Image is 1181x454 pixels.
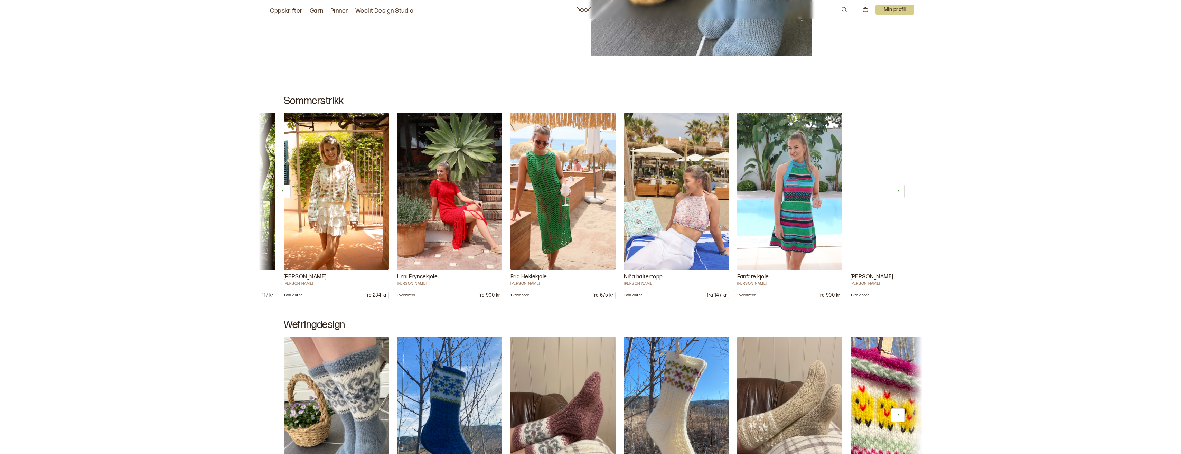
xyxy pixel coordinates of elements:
[705,292,729,299] p: fra 147 kr
[851,273,956,281] p: [PERSON_NAME]
[364,292,388,299] p: fra 234 kr
[510,113,616,299] a: Brit Frafjord Ørstavik Dg 473 - 08 Heklet kjole i fresh sommerfarge.Frid Heklekjole[PERSON_NAME]1...
[624,113,729,299] a: Brit Frafjord Ørstavik DG 473-04 Kort og sommerlig heklet topp. Heklet i 100% økologisk bomull.Ni...
[851,293,869,298] p: 1 varianter
[284,273,389,281] p: [PERSON_NAME]
[624,273,729,281] p: Niña haltertopp
[270,6,303,16] a: Oppskrifter
[737,273,842,281] p: Fanfare kjole
[284,113,389,270] img: Ane Kydland Thomassen GG 309 - 02 Hullmønstret genser som passer fint til både skjørt og jeans.
[591,292,615,299] p: fra 675 kr
[253,292,275,299] p: fra 117 kr
[397,273,502,281] p: Unni Frynsekjole
[875,5,914,15] button: User dropdown
[510,281,616,286] p: [PERSON_NAME]
[510,293,529,298] p: 1 varianter
[330,6,348,16] a: Pinner
[510,273,616,281] p: Frid Heklekjole
[355,6,414,16] a: Woolit Design Studio
[737,113,842,299] a: Ane Kydland Thomassen DSA 120-01 En spennende sommerkjole i flere farger og mønster! Strikkes i s...
[851,113,956,299] a: Iselin Hafseld DG 453 - 01 Fargerik topp med fint mønster, perfekt til sommeren.[PERSON_NAME][PER...
[624,281,729,286] p: [PERSON_NAME]
[284,319,898,331] h2: Wefringdesign
[397,281,502,286] p: [PERSON_NAME]
[624,293,643,298] p: 1 varianter
[477,292,502,299] p: fra 900 kr
[624,113,729,270] img: Brit Frafjord Ørstavik DG 473-04 Kort og sommerlig heklet topp. Heklet i 100% økologisk bomull.
[284,95,898,107] h2: Sommerstrikk
[851,113,956,270] img: Iselin Hafseld DG 453 - 01 Fargerik topp med fint mønster, perfekt til sommeren.
[284,113,389,299] a: Ane Kydland Thomassen GG 309 - 02 Hullmønstret genser som passer fint til både skjørt og jeans.[P...
[284,293,302,298] p: 1 varianter
[397,293,416,298] p: 1 varianter
[310,6,324,16] a: Garn
[577,7,591,12] a: Woolit
[397,113,502,270] img: Brit Frafjord Ørstavik DG 473 - 07 Heklet sommerkjole med frynser, strikket i blandingsgarn av me...
[737,293,756,298] p: 1 varianter
[851,281,956,286] p: [PERSON_NAME]
[510,113,616,270] img: Brit Frafjord Ørstavik Dg 473 - 08 Heklet kjole i fresh sommerfarge.
[737,113,842,270] img: Ane Kydland Thomassen DSA 120-01 En spennende sommerkjole i flere farger og mønster! Strikkes i s...
[817,292,842,299] p: fra 900 kr
[284,281,389,286] p: [PERSON_NAME]
[737,281,842,286] p: [PERSON_NAME]
[397,113,502,299] a: Brit Frafjord Ørstavik DG 473 - 07 Heklet sommerkjole med frynser, strikket i blandingsgarn av me...
[875,5,914,15] p: Min profil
